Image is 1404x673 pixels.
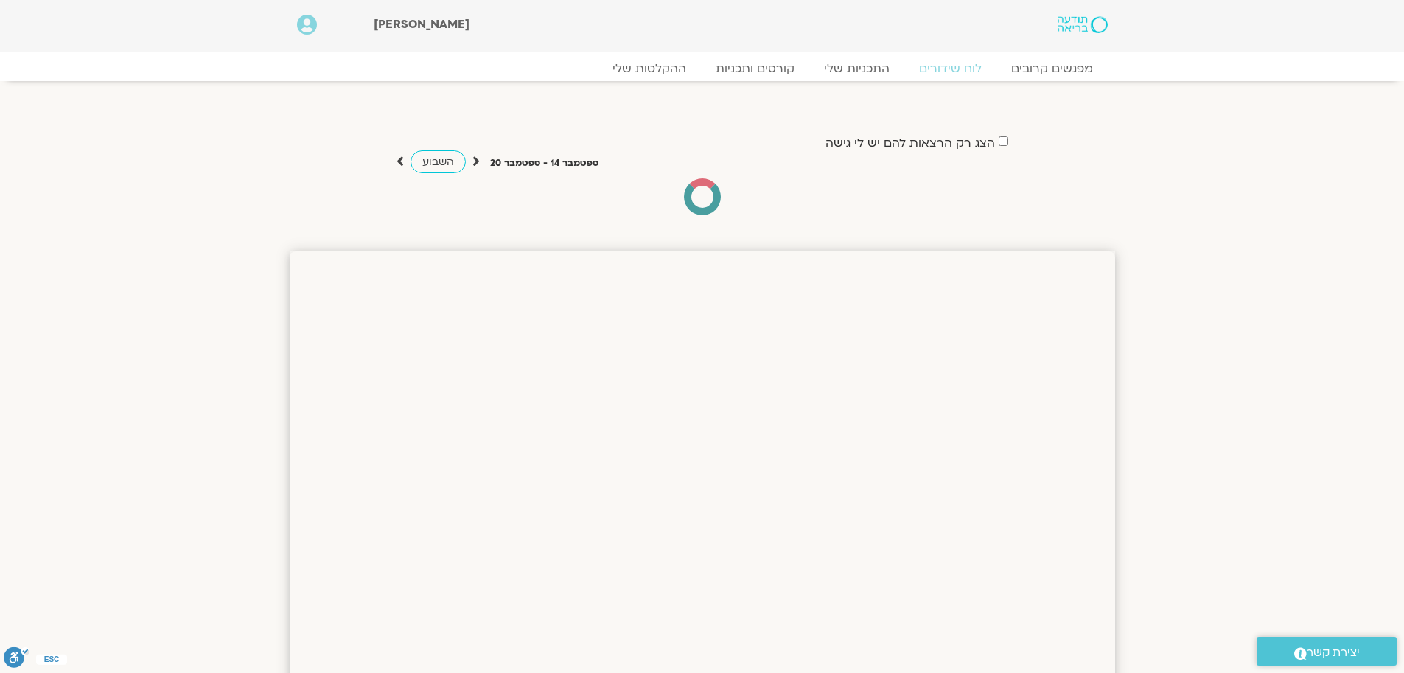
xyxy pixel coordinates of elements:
p: ספטמבר 14 - ספטמבר 20 [490,156,598,171]
a: התכניות שלי [809,61,904,76]
a: לוח שידורים [904,61,996,76]
a: ההקלטות שלי [598,61,701,76]
nav: Menu [297,61,1108,76]
span: השבוע [422,155,454,169]
a: מפגשים קרובים [996,61,1108,76]
a: השבוע [411,150,466,173]
a: יצירת קשר [1257,637,1397,666]
span: [PERSON_NAME] [374,16,469,32]
span: יצירת קשר [1307,643,1360,663]
a: קורסים ותכניות [701,61,809,76]
label: הצג רק הרצאות להם יש לי גישה [825,136,995,150]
